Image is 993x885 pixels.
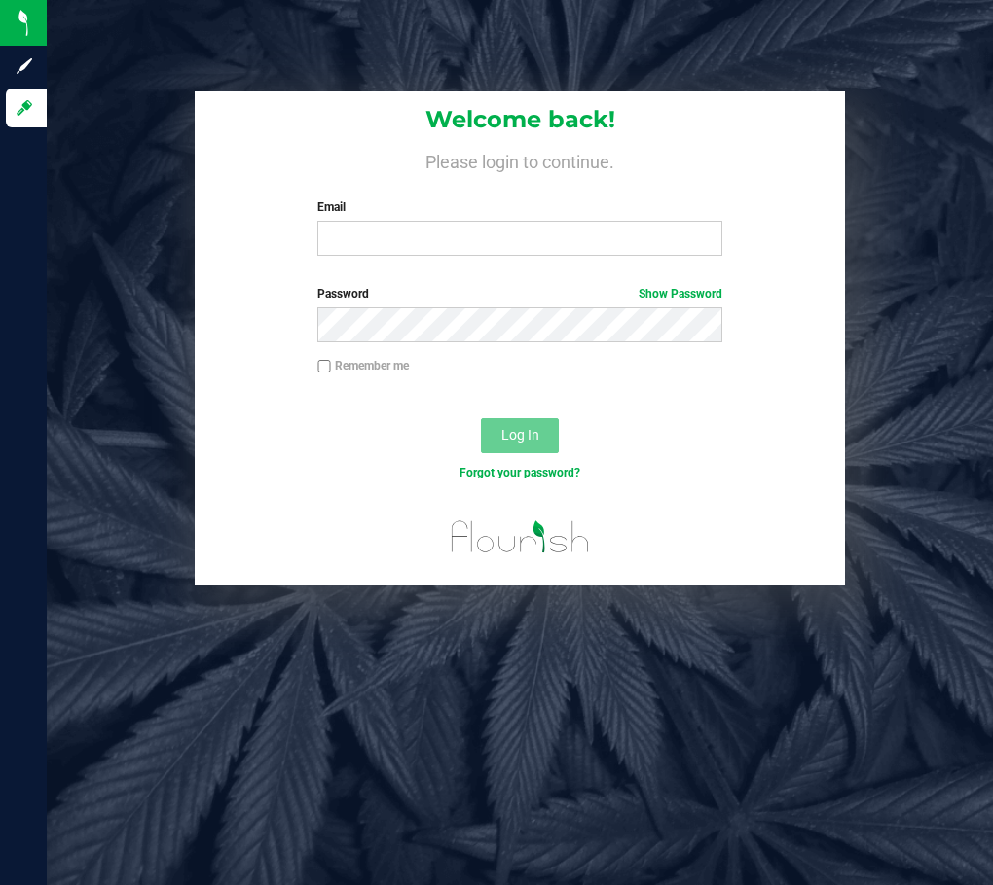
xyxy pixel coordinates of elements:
a: Show Password [639,287,722,301]
label: Email [317,198,721,216]
h4: Please login to continue. [195,148,845,171]
inline-svg: Sign up [15,56,34,76]
img: flourish_logo.svg [439,502,602,572]
input: Remember me [317,360,331,373]
inline-svg: Log in [15,98,34,118]
h1: Welcome back! [195,107,845,132]
span: Log In [501,427,539,442]
a: Forgot your password? [460,466,580,479]
span: Password [317,287,369,301]
button: Log In [481,418,559,453]
label: Remember me [317,357,409,374]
